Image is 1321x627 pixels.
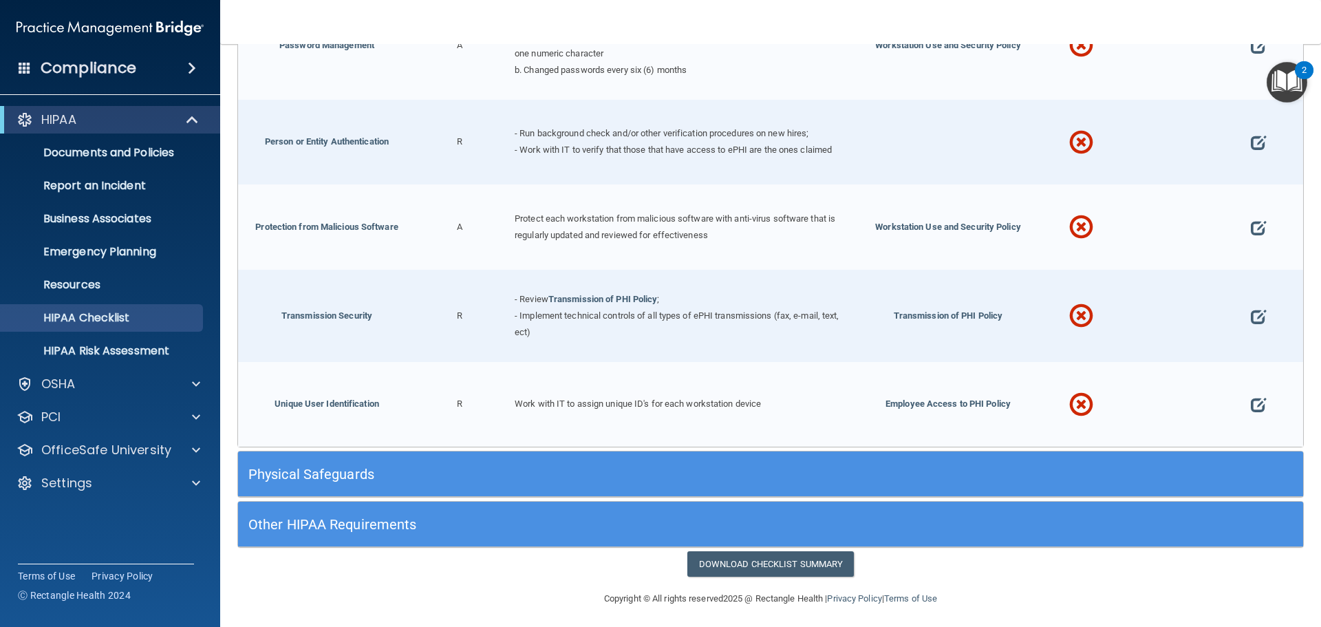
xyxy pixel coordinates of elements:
[41,475,92,491] p: Settings
[18,588,131,602] span: Ⓒ Rectangle Health 2024
[9,146,197,160] p: Documents and Policies
[17,442,200,458] a: OfficeSafe University
[248,517,1027,532] h5: Other HIPAA Requirements
[281,310,372,321] a: Transmission Security
[41,442,171,458] p: OfficeSafe University
[885,398,1011,409] span: Employee Access to PHI Policy
[875,222,1021,232] span: Workstation Use and Security Policy
[548,294,658,304] a: Transmission of PHI Policy
[515,398,761,409] span: Work with IT to assign unique ID's for each workstation device
[9,344,197,358] p: HIPAA Risk Assessment
[416,100,504,185] div: R
[416,270,504,362] div: R
[519,577,1022,621] div: Copyright © All rights reserved 2025 @ Rectangle Health | |
[17,475,200,491] a: Settings
[41,409,61,425] p: PCI
[515,213,835,240] span: Protect each workstation from malicious software with anti-virus software that is regularly updat...
[265,136,389,147] a: Person or Entity Authentication
[9,278,197,292] p: Resources
[687,551,855,577] a: Download Checklist Summary
[279,40,374,50] a: Password Management
[92,569,153,583] a: Privacy Policy
[275,398,379,409] a: Unique User Identification
[515,310,839,337] span: - Implement technical controls of all types of ePHI transmissions (fax, e-mail, text, ect)
[17,409,200,425] a: PCI
[18,569,75,583] a: Terms of Use
[1302,70,1307,88] div: 2
[515,128,808,138] span: - Run background check and/or other verification procedures on new hires;
[17,14,204,42] img: PMB logo
[875,40,1021,50] span: Workstation Use and Security Policy
[416,362,504,447] div: R
[9,311,197,325] p: HIPAA Checklist
[884,593,937,604] a: Terms of Use
[515,65,687,75] span: b. Changed passwords every six (6) months
[255,222,398,232] a: Protection from Malicious Software
[515,145,832,155] span: - Work with IT to verify that those that have access to ePHI are the ones claimed
[41,111,76,128] p: HIPAA
[41,376,76,392] p: OSHA
[9,245,197,259] p: Emergency Planning
[894,310,1003,321] span: Transmission of PHI Policy
[1083,529,1304,584] iframe: Drift Widget Chat Controller
[17,376,200,392] a: OSHA
[41,59,136,78] h4: Compliance
[248,467,1027,482] h5: Physical Safeguards
[17,111,200,128] a: HIPAA
[827,593,881,604] a: Privacy Policy
[416,184,504,270] div: A
[515,32,847,59] span: a. A minimum of eight (8) characters with at least one (1) alphabetical character and one numeric...
[1267,62,1307,103] button: Open Resource Center, 2 new notifications
[9,212,197,226] p: Business Associates
[9,179,197,193] p: Report an Incident
[657,294,659,304] span: ;
[515,294,548,304] span: - Review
